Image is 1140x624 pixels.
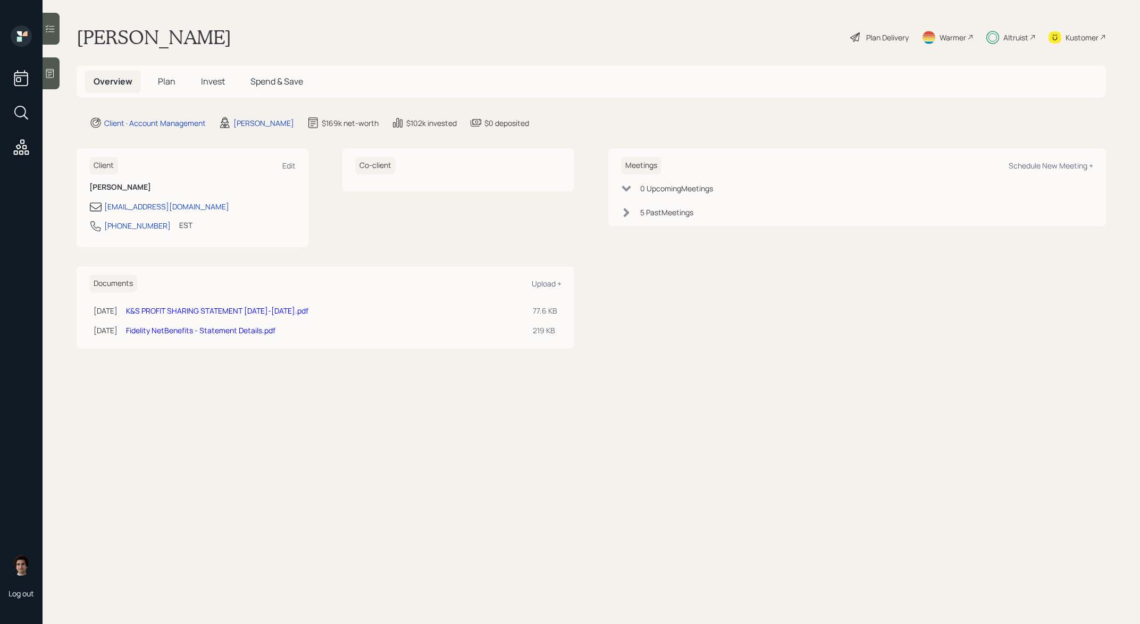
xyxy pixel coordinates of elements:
span: Overview [94,75,132,87]
span: Plan [158,75,175,87]
div: [DATE] [94,305,118,316]
div: [PERSON_NAME] [233,117,294,129]
span: Invest [201,75,225,87]
a: K&S PROFIT SHARING STATEMENT [DATE]-[DATE].pdf [126,306,308,316]
div: [PHONE_NUMBER] [104,220,171,231]
div: Client · Account Management [104,117,206,129]
h6: [PERSON_NAME] [89,183,296,192]
div: Altruist [1003,32,1028,43]
div: $102k invested [406,117,457,129]
div: Schedule New Meeting + [1009,161,1093,171]
h6: Documents [89,275,137,292]
div: Log out [9,588,34,598]
img: harrison-schaefer-headshot-2.png [11,554,32,576]
div: Warmer [940,32,966,43]
div: Edit [282,161,296,171]
div: 0 Upcoming Meeting s [640,183,713,194]
h6: Meetings [621,157,661,174]
span: Spend & Save [250,75,303,87]
h1: [PERSON_NAME] [77,26,231,49]
h6: Co-client [355,157,396,174]
div: EST [179,220,192,231]
div: 5 Past Meeting s [640,207,693,218]
div: [DATE] [94,325,118,336]
div: Kustomer [1066,32,1099,43]
div: 219 KB [533,325,557,336]
div: Upload + [532,279,561,289]
div: $169k net-worth [322,117,379,129]
div: [EMAIL_ADDRESS][DOMAIN_NAME] [104,201,229,212]
div: $0 deposited [484,117,529,129]
a: Fidelity NetBenefits - Statement Details.pdf [126,325,275,335]
h6: Client [89,157,118,174]
div: 77.6 KB [533,305,557,316]
div: Plan Delivery [866,32,909,43]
